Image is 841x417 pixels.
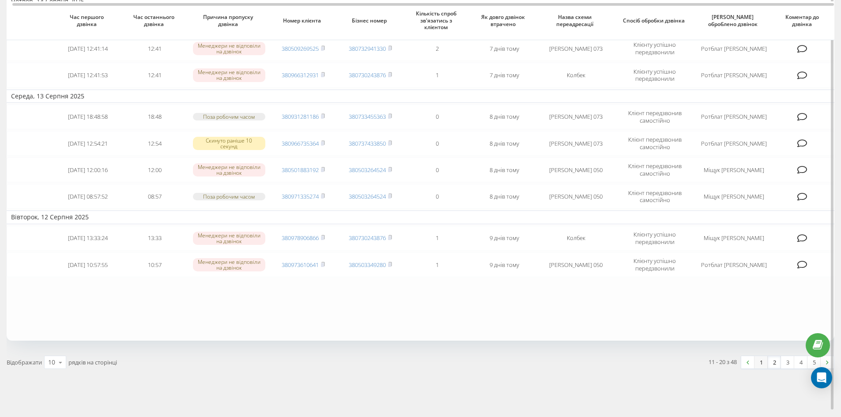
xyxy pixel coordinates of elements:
[349,261,386,269] a: 380503349280
[696,184,772,209] td: Міщук [PERSON_NAME]
[62,14,114,27] span: Час першого дзвінка
[794,356,807,368] a: 4
[538,184,614,209] td: [PERSON_NAME] 050
[696,131,772,156] td: Ротблат [PERSON_NAME]
[54,105,121,129] td: [DATE] 18:48:58
[54,63,121,87] td: [DATE] 12:41:53
[121,105,189,129] td: 18:48
[614,105,695,129] td: Клієнт передзвонив самостійно
[781,356,794,368] a: 3
[754,356,768,368] a: 1
[709,357,737,366] div: 11 - 20 з 48
[282,166,319,174] a: 380501883192
[121,158,189,182] td: 12:00
[282,139,319,147] a: 380966735364
[7,210,834,224] td: Вівторок, 12 Серпня 2025
[696,105,772,129] td: Ротблат [PERSON_NAME]
[277,17,330,24] span: Номер клієнта
[193,232,265,245] div: Менеджери не відповіли на дзвінок
[779,14,827,27] span: Коментар до дзвінка
[614,184,695,209] td: Клієнт передзвонив самостійно
[193,68,265,82] div: Менеджери не відповіли на дзвінок
[404,63,471,87] td: 1
[807,356,821,368] a: 5
[193,163,265,177] div: Менеджери не відповіли на дзвінок
[471,131,538,156] td: 8 днів тому
[349,113,386,120] a: 380733455363
[696,63,772,87] td: Ротблат [PERSON_NAME]
[411,10,464,31] span: Кількість спроб зв'язатись з клієнтом
[193,193,265,200] div: Поза робочим часом
[344,17,396,24] span: Бізнес номер
[54,184,121,209] td: [DATE] 08:57:52
[349,71,386,79] a: 380730243876
[349,234,386,242] a: 380730243876
[696,226,772,251] td: Міщук [PERSON_NAME]
[538,158,614,182] td: [PERSON_NAME] 050
[349,166,386,174] a: 380503264524
[404,252,471,277] td: 1
[696,252,772,277] td: Ротблат [PERSON_NAME]
[121,63,189,87] td: 12:41
[282,113,319,120] a: 380931281186
[538,252,614,277] td: [PERSON_NAME] 050
[538,226,614,251] td: Колбек
[471,158,538,182] td: 8 днів тому
[471,36,538,61] td: 7 днів тому
[471,252,538,277] td: 9 днів тому
[811,367,832,388] div: Open Intercom Messenger
[471,63,538,87] td: 7 днів тому
[404,226,471,251] td: 1
[546,14,607,27] span: Назва схеми переадресації
[696,36,772,61] td: Ротблат [PERSON_NAME]
[614,63,695,87] td: Клієнту успішно передзвонили
[404,184,471,209] td: 0
[349,139,386,147] a: 380737433850
[121,226,189,251] td: 13:33
[614,36,695,61] td: Клієнту успішно передзвонили
[7,90,834,103] td: Середа, 13 Серпня 2025
[282,45,319,53] a: 380509269525
[538,105,614,129] td: [PERSON_NAME] 073
[193,258,265,271] div: Менеджери не відповіли на дзвінок
[121,184,189,209] td: 08:57
[349,192,386,200] a: 380503264524
[54,252,121,277] td: [DATE] 10:57:55
[404,158,471,182] td: 0
[282,71,319,79] a: 380966312931
[404,131,471,156] td: 0
[538,131,614,156] td: [PERSON_NAME] 073
[538,36,614,61] td: [PERSON_NAME] 073
[349,45,386,53] a: 380732941330
[471,226,538,251] td: 9 днів тому
[54,131,121,156] td: [DATE] 12:54:21
[7,358,42,366] span: Відображати
[68,358,117,366] span: рядків на сторінці
[196,14,262,27] span: Причина пропуску дзвінка
[538,63,614,87] td: Колбек
[622,17,688,24] span: Спосіб обробки дзвінка
[121,131,189,156] td: 12:54
[54,226,121,251] td: [DATE] 13:33:24
[121,36,189,61] td: 12:41
[404,105,471,129] td: 0
[193,42,265,55] div: Менеджери не відповіли на дзвінок
[614,158,695,182] td: Клієнт передзвонив самостійно
[193,113,265,120] div: Поза робочим часом
[48,358,55,367] div: 10
[121,252,189,277] td: 10:57
[282,234,319,242] a: 380978906866
[703,14,764,27] span: [PERSON_NAME] оброблено дзвінок
[478,14,531,27] span: Як довго дзвінок втрачено
[282,192,319,200] a: 380971335274
[193,137,265,150] div: Скинуто раніше 10 секунд
[54,158,121,182] td: [DATE] 12:00:16
[471,105,538,129] td: 8 днів тому
[614,226,695,251] td: Клієнту успішно передзвонили
[696,158,772,182] td: Міщук [PERSON_NAME]
[54,36,121,61] td: [DATE] 12:41:14
[614,131,695,156] td: Клієнт передзвонив самостійно
[471,184,538,209] td: 8 днів тому
[129,14,181,27] span: Час останнього дзвінка
[282,261,319,269] a: 380973610641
